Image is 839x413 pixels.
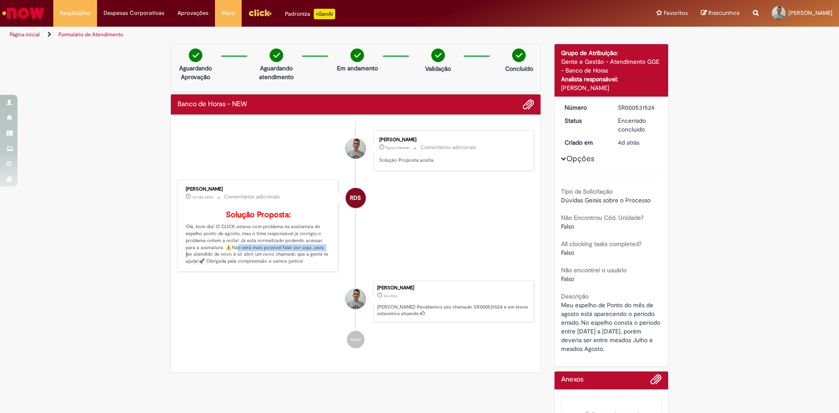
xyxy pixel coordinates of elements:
span: 4d atrás [384,293,398,298]
a: Formulário de Atendimento [59,31,123,38]
span: Requisições [60,9,90,17]
time: 29/08/2025 16:51:50 [386,145,409,150]
p: [PERSON_NAME]! Recebemos seu chamado SR000531524 e em breve estaremos atuando. [377,304,529,317]
dt: Status [558,116,612,125]
h2: Banco de Horas - NEW Histórico de tíquete [177,101,247,108]
span: Falso [561,249,574,257]
b: Não encontrei o usuário [561,266,627,274]
time: 25/08/2025 17:02:52 [618,139,639,146]
div: Gustavo de Almeida Duarte [346,289,366,309]
div: Gente e Gestão - Atendimento GGE - Banco de Horas [561,57,662,75]
span: um dia atrás [192,194,213,200]
img: check-circle-green.png [350,49,364,62]
span: Falso [561,222,574,230]
img: click_logo_yellow_360x200.png [248,6,272,19]
div: Raquel De Souza [346,188,366,208]
ul: Histórico de tíquete [177,121,534,357]
p: Solução Proposta aceita. [379,157,525,164]
span: Falso [561,275,574,283]
span: RDS [350,187,361,208]
button: Adicionar anexos [650,374,662,389]
span: [PERSON_NAME] [788,9,832,17]
span: Meu espelho de Ponto do mês de agosto está aparecendo o período errado. No espelho consta o perío... [561,301,662,353]
img: check-circle-green.png [270,49,283,62]
time: 28/08/2025 10:57:51 [192,194,213,200]
p: Olá, bom dia! O CLICK estava com problema na assinatura do espelho ponto de agosto, mas o time re... [186,211,331,265]
span: Agora mesmo [386,145,409,150]
p: Aguardando atendimento [255,64,298,81]
span: Aprovações [177,9,208,17]
img: check-circle-green.png [189,49,202,62]
span: Despesas Corporativas [104,9,164,17]
div: [PERSON_NAME] [561,83,662,92]
p: Validação [425,64,451,73]
div: [PERSON_NAME] [379,137,525,142]
a: Rascunhos [701,9,740,17]
img: check-circle-green.png [512,49,526,62]
time: 25/08/2025 17:02:52 [384,293,398,298]
div: Gustavo de Almeida Duarte [346,139,366,159]
h2: Anexos [561,376,583,384]
div: 25/08/2025 17:02:52 [618,138,659,147]
div: [PERSON_NAME] [377,285,529,291]
span: 4d atrás [618,139,639,146]
small: Comentários adicionais [224,193,280,201]
li: Gustavo de Almeida Duarte [177,281,534,323]
img: check-circle-green.png [431,49,445,62]
dt: Criado em [558,138,612,147]
p: Aguardando Aprovação [174,64,217,81]
p: Concluído [505,64,533,73]
b: Tipo da Solicitação [561,187,613,195]
p: +GenAi [314,9,335,19]
b: Descrição [561,292,589,300]
b: All clocking tasks completed? [561,240,641,248]
small: Comentários adicionais [420,144,476,151]
span: Dúvidas Gerais sobre o Processo [561,196,651,204]
button: Adicionar anexos [523,99,534,110]
div: Grupo de Atribuição: [561,49,662,57]
span: Favoritos [664,9,688,17]
dt: Número [558,103,612,112]
span: More [222,9,235,17]
div: Encerrado concluído [618,116,659,134]
span: Rascunhos [708,9,740,17]
img: ServiceNow [1,4,46,22]
p: Em andamento [337,64,378,73]
a: Página inicial [10,31,40,38]
div: [PERSON_NAME] [186,187,331,192]
b: Solução Proposta: [226,210,291,220]
ul: Trilhas de página [7,27,553,43]
b: Não Encontrou Cód. Unidade? [561,214,644,222]
div: SR000531524 [618,103,659,112]
div: Padroniza [285,9,335,19]
div: Analista responsável: [561,75,662,83]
